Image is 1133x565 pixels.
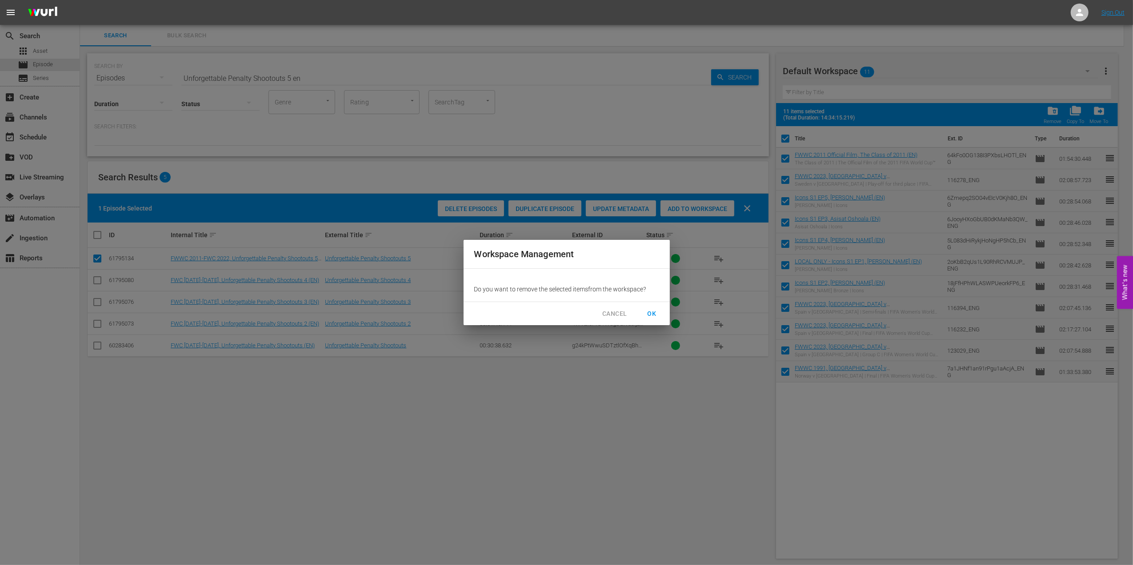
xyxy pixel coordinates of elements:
button: CANCEL [595,306,634,322]
p: Do you want to remove the selected item s from the workspace? [474,285,659,294]
span: CANCEL [602,308,627,319]
button: Open Feedback Widget [1117,256,1133,309]
a: Sign Out [1101,9,1125,16]
button: OK [638,306,666,322]
span: OK [645,308,659,319]
img: ans4CAIJ8jUAAAAAAAAAAAAAAAAAAAAAAAAgQb4GAAAAAAAAAAAAAAAAAAAAAAAAJMjXAAAAAAAAAAAAAAAAAAAAAAAAgAT5G... [21,2,64,23]
span: menu [5,7,16,18]
h2: Workspace Management [474,247,659,261]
